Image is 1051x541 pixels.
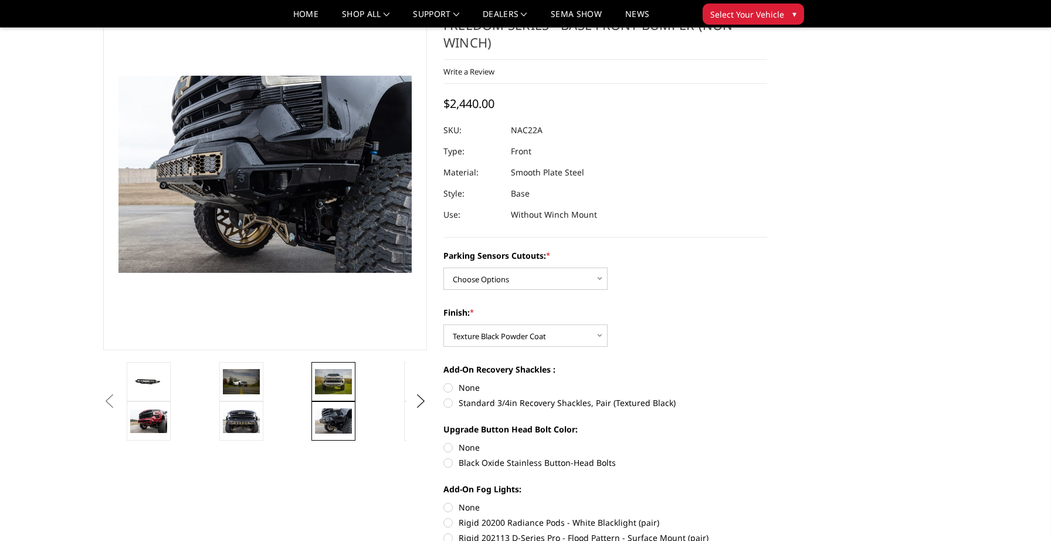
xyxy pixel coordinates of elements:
a: Home [293,10,318,27]
dd: NAC22A [511,120,543,141]
label: Add-On Fog Lights: [443,483,767,495]
label: Rigid 20200 Radiance Pods - White Blacklight (pair) [443,516,767,529]
dt: Style: [443,183,502,204]
dd: Front [511,141,531,162]
label: Standard 3/4in Recovery Shackles, Pair (Textured Black) [443,397,767,409]
a: Support [413,10,459,27]
span: ▾ [792,8,796,20]
a: SEMA Show [551,10,602,27]
a: shop all [342,10,389,27]
img: 2022-2025 Chevrolet Silverado 1500 - Freedom Series - Base Front Bumper (non-winch) [130,373,167,391]
span: $2,440.00 [443,96,494,111]
label: None [443,501,767,513]
dt: Type: [443,141,502,162]
img: 2022-2025 Chevrolet Silverado 1500 - Freedom Series - Base Front Bumper (non-winch) [130,410,167,433]
a: News [625,10,649,27]
label: Finish: [443,306,767,319]
label: Upgrade Button Head Bolt Color: [443,423,767,435]
label: Black Oxide Stainless Button-Head Bolts [443,457,767,469]
dt: Material: [443,162,502,183]
dd: Without Winch Mount [511,204,597,225]
label: None [443,381,767,394]
dt: Use: [443,204,502,225]
button: Next [412,393,430,410]
button: Select Your Vehicle [703,4,804,25]
label: None [443,441,767,454]
a: Write a Review [443,66,494,77]
dd: Smooth Plate Steel [511,162,584,183]
label: Add-On Recovery Shackles : [443,363,767,376]
img: 2022-2025 Chevrolet Silverado 1500 - Freedom Series - Base Front Bumper (non-winch) [223,369,260,394]
img: 2022-2025 Chevrolet Silverado 1500 - Freedom Series - Base Front Bumper (non-winch) [223,409,260,434]
dt: SKU: [443,120,502,141]
label: Parking Sensors Cutouts: [443,249,767,262]
button: Previous [100,393,118,410]
img: 2022-2025 Chevrolet Silverado 1500 - Freedom Series - Base Front Bumper (non-winch) [315,369,352,394]
img: 2022-2025 Chevrolet Silverado 1500 - Freedom Series - Base Front Bumper (non-winch) [315,408,352,433]
dd: Base [511,183,530,204]
span: Select Your Vehicle [710,8,784,21]
a: Dealers [483,10,527,27]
